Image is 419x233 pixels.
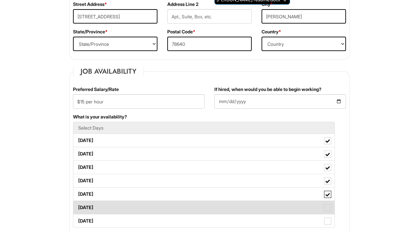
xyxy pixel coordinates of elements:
label: What is your availability? [73,114,127,120]
label: State/Province [73,28,108,35]
input: Preferred Salary/Rate [73,94,205,109]
label: Country [262,28,281,35]
select: Country [262,37,346,51]
legend: Job Availability [73,66,144,76]
h5: Select Days [78,125,330,130]
label: Address Line 2 [167,1,198,8]
label: Street Address [73,1,107,8]
label: [DATE] [73,147,335,160]
label: [DATE] [73,188,335,201]
input: Postal Code [167,37,252,51]
label: [DATE] [73,214,335,227]
label: [DATE] [73,134,335,147]
label: [DATE] [73,174,335,187]
label: Preferred Salary/Rate [73,86,119,93]
label: [DATE] [73,161,335,174]
label: City [262,1,273,8]
label: If hired, when would you be able to begin working? [214,86,321,93]
label: [DATE] [73,201,335,214]
input: Street Address [73,9,157,24]
input: Apt., Suite, Box, etc. [167,9,252,24]
label: Postal Code [167,28,195,35]
select: State/Province [73,37,157,51]
input: City [262,9,346,24]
